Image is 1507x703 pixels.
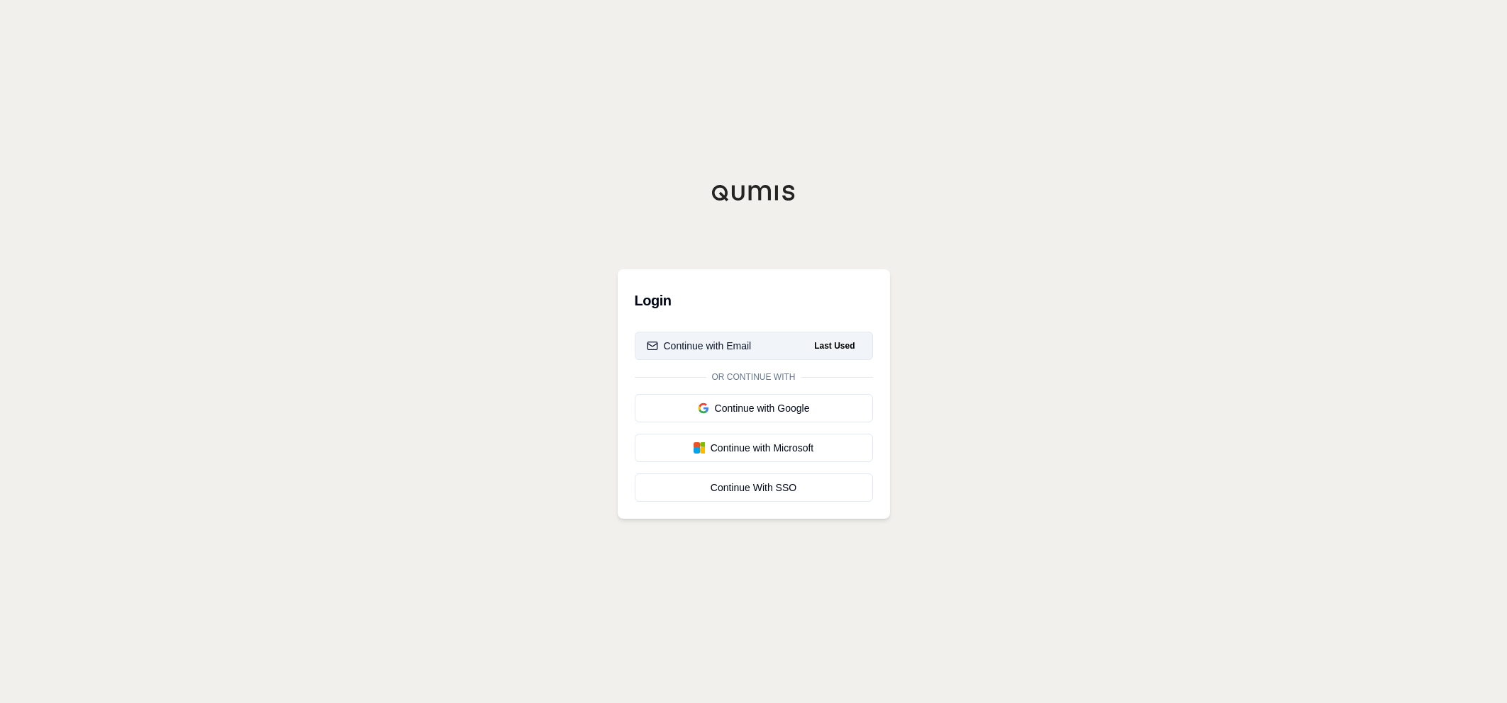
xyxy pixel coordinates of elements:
span: Last Used [808,337,860,354]
div: Continue with Microsoft [647,441,861,455]
div: Continue with Google [647,401,861,415]
div: Continue with Email [647,339,752,353]
span: Or continue with [706,371,801,383]
a: Continue With SSO [635,473,873,502]
h3: Login [635,286,873,315]
button: Continue with Google [635,394,873,422]
button: Continue with Microsoft [635,434,873,462]
div: Continue With SSO [647,480,861,495]
img: Qumis [711,184,796,201]
button: Continue with EmailLast Used [635,332,873,360]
